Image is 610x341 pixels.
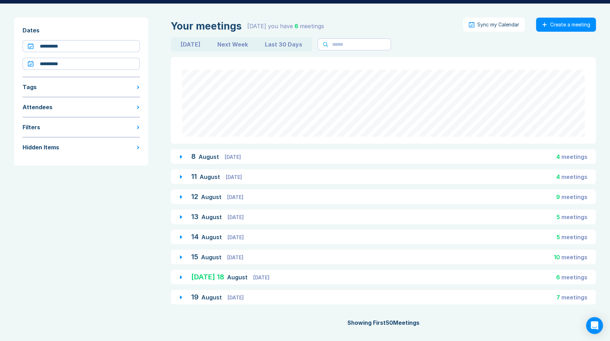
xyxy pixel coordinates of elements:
span: 4 [556,173,560,180]
span: 6 [294,23,298,30]
span: August [201,213,223,221]
span: [DATE] [228,214,244,220]
span: [DATE] [225,154,241,160]
span: [DATE] [227,194,243,200]
div: Attendees [23,103,52,111]
div: Tags [23,83,37,91]
div: [DATE] you have meeting s [247,22,324,30]
span: 8 [191,152,196,161]
span: 14 [191,232,199,241]
span: meeting s [561,234,587,241]
span: 5 [556,213,560,221]
span: 9 [556,193,560,200]
button: Next Week [209,39,256,50]
span: [DATE] [228,234,244,240]
span: 5 [556,234,560,241]
span: meeting s [561,193,587,200]
span: August [227,274,249,281]
div: Filters [23,123,40,131]
div: Open Intercom Messenger [586,317,603,334]
span: 15 [191,253,198,261]
div: Your meetings [171,20,242,32]
span: meeting s [561,254,587,261]
span: 11 [191,172,197,181]
button: [DATE] [172,39,209,50]
span: August [201,254,223,261]
button: Last 30 Days [256,39,311,50]
span: 10 [554,254,560,261]
span: meeting s [561,213,587,221]
span: 19 [191,293,199,301]
span: meeting s [561,294,587,301]
span: 6 [556,274,560,281]
button: Sync my Calendar [463,18,525,32]
span: August [201,294,223,301]
span: [DATE] [226,174,242,180]
div: Sync my Calendar [477,22,519,27]
div: Create a meeting [550,22,590,27]
span: August [200,173,222,180]
span: 7 [556,294,560,301]
button: Create a meeting [536,18,596,32]
span: meeting s [561,173,587,180]
span: meeting s [561,153,587,160]
span: August [199,153,220,160]
span: 12 [191,192,198,201]
span: [DATE] [253,274,269,280]
div: Showing First 50 Meetings [171,318,596,327]
span: 4 [556,153,560,160]
span: August [201,193,223,200]
span: 13 [191,212,199,221]
span: August [201,234,223,241]
div: Dates [23,26,140,35]
div: Hidden Items [23,143,59,151]
span: meeting s [561,274,587,281]
span: [DATE] [228,294,244,300]
span: [DATE] [227,254,243,260]
span: [DATE] 18 [191,273,224,281]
